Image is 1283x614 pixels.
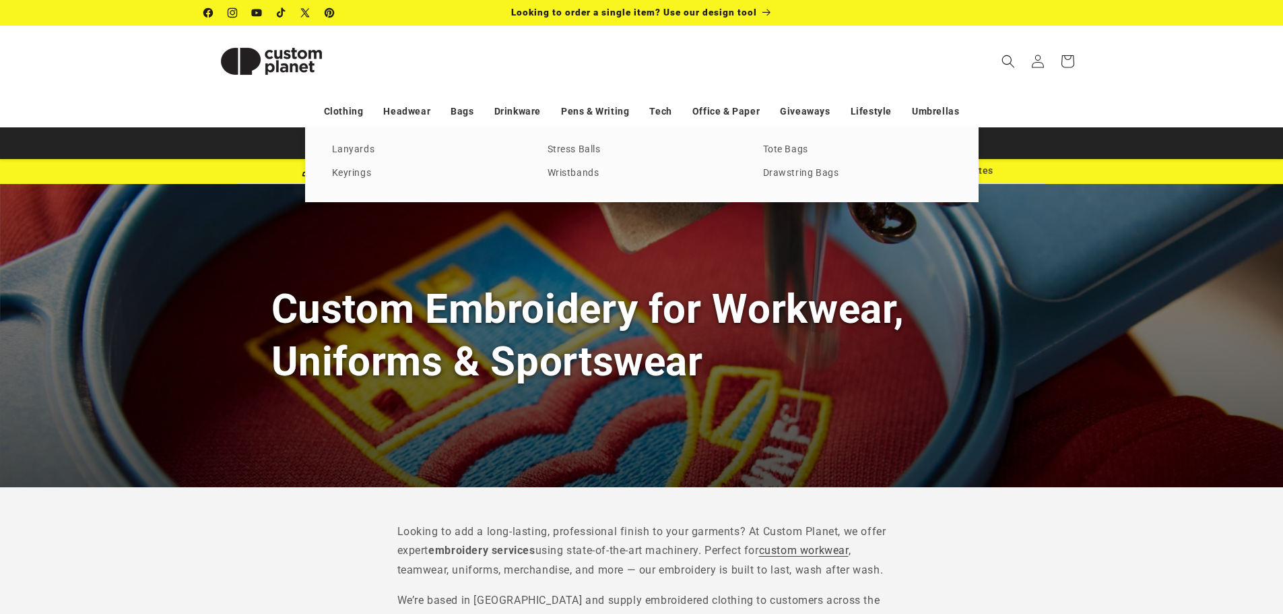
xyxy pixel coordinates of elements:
span: Looking to order a single item? Use our design tool [511,7,757,18]
a: Drawstring Bags [763,164,952,183]
a: Umbrellas [912,100,959,123]
a: Stress Balls [548,141,736,159]
a: Keyrings [332,164,521,183]
strong: embroidery services [428,544,535,557]
a: Tech [649,100,671,123]
a: Tote Bags [763,141,952,159]
a: custom workwear [759,544,849,557]
summary: Search [993,47,1023,76]
img: Custom Planet [204,31,339,92]
a: Custom Planet [199,26,343,96]
a: Drinkware [494,100,541,123]
a: Office & Paper [692,100,760,123]
a: Lifestyle [851,100,892,123]
a: Pens & Writing [561,100,629,123]
a: Lanyards [332,141,521,159]
a: Bags [451,100,473,123]
a: Giveaways [780,100,830,123]
a: Clothing [324,100,364,123]
a: Wristbands [548,164,736,183]
a: Headwear [383,100,430,123]
p: Looking to add a long-lasting, professional finish to your garments? At Custom Planet, we offer e... [397,522,886,580]
h1: Custom Embroidery for Workwear, Uniforms & Sportswear [271,283,1012,387]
